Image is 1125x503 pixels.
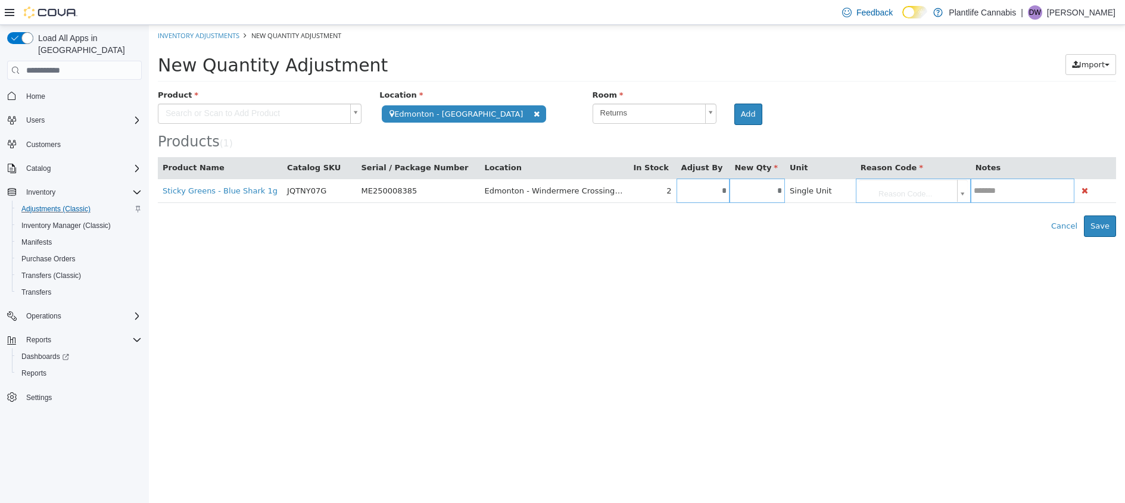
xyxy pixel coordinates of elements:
input: Dark Mode [902,6,927,18]
button: Notes [827,137,854,149]
button: Inventory [2,184,147,201]
span: Adjustments (Classic) [17,202,142,216]
img: Cova [24,7,77,18]
button: Reports [12,365,147,382]
button: Catalog [21,161,55,176]
span: Users [21,113,142,127]
button: Transfers (Classic) [12,267,147,284]
a: Reason Code... [710,155,819,177]
a: Adjustments (Classic) [17,202,95,216]
small: ( ) [71,113,84,124]
span: Settings [21,390,142,405]
span: Catalog [21,161,142,176]
button: Operations [2,308,147,324]
span: Inventory Manager (Classic) [21,221,111,230]
span: Single Unit [641,161,683,170]
button: Reports [2,332,147,348]
a: Returns [444,79,568,99]
span: Purchase Orders [21,254,76,264]
span: Catalog [26,164,51,173]
button: Operations [21,309,66,323]
button: Unit [641,137,661,149]
button: Import [917,29,967,51]
span: Returns [444,79,551,98]
button: In Stock [484,137,522,149]
div: Dylan Wytinck [1028,5,1042,20]
span: Settings [26,393,52,402]
span: Transfers (Classic) [17,268,142,283]
span: Customers [26,140,61,149]
span: Load All Apps in [GEOGRAPHIC_DATA] [33,32,142,56]
span: Transfers (Classic) [21,271,81,280]
span: Home [21,88,142,103]
button: Catalog [2,160,147,177]
button: Users [2,112,147,129]
button: Inventory Manager (Classic) [12,217,147,234]
a: Manifests [17,235,57,249]
span: DW [1029,5,1041,20]
span: Import [930,35,956,44]
nav: Complex example [7,82,142,437]
span: Customers [21,137,142,152]
span: Location [230,65,274,74]
a: Settings [21,390,57,405]
button: Manifests [12,234,147,251]
a: Feedback [837,1,897,24]
button: Location [335,137,375,149]
span: Dashboards [17,349,142,364]
span: Inventory Manager (Classic) [17,218,142,233]
span: Inventory [21,185,142,199]
button: Users [21,113,49,127]
button: Adjustments (Classic) [12,201,147,217]
button: Serial / Package Number [212,137,322,149]
button: Customers [2,136,147,153]
span: Inventory [26,188,55,197]
button: Product Name [14,137,78,149]
a: Transfers [17,285,56,299]
span: Reason Code... [710,155,803,179]
span: Users [26,115,45,125]
span: Reports [21,368,46,378]
a: Transfers (Classic) [17,268,86,283]
button: Adjust By [532,137,576,149]
span: Transfers [21,288,51,297]
iframe: To enrich screen reader interactions, please activate Accessibility in Grammarly extension settings [149,25,1125,503]
p: | [1021,5,1023,20]
span: Manifests [17,235,142,249]
a: Home [21,89,50,104]
span: Feedback [856,7,893,18]
a: Dashboards [17,349,74,364]
a: Reports [17,366,51,380]
span: Operations [21,309,142,323]
button: Reports [21,333,56,347]
td: 2 [479,154,527,178]
span: Transfers [17,285,142,299]
button: Delete Product [930,159,942,173]
button: Inventory [21,185,60,199]
button: Catalog SKU [138,137,194,149]
button: Save [935,190,967,212]
span: New Qty [585,138,629,147]
button: Purchase Orders [12,251,147,267]
span: Edmonton - [GEOGRAPHIC_DATA] [233,80,397,98]
span: Home [26,92,45,101]
a: Purchase Orders [17,252,80,266]
a: Sticky Greens - Blue Shark 1g [14,161,129,170]
button: Add [585,79,613,100]
span: Reports [17,366,142,380]
span: Reason Code [712,138,774,147]
a: Search or Scan to Add Product [9,79,213,99]
span: Products [9,108,71,125]
span: Purchase Orders [17,252,142,266]
button: Transfers [12,284,147,301]
a: Dashboards [12,348,147,365]
span: Operations [26,311,61,321]
p: Plantlife Cannabis [949,5,1016,20]
p: [PERSON_NAME] [1047,5,1115,20]
span: Search or Scan to Add Product [10,79,197,98]
button: Settings [2,389,147,406]
td: ME250008385 [207,154,331,178]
